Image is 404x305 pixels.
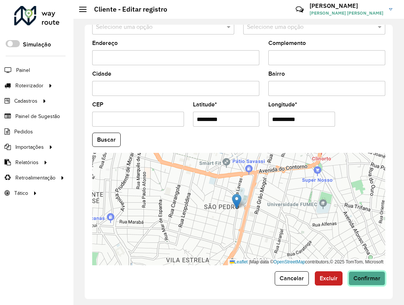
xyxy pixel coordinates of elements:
span: [PERSON_NAME] [PERSON_NAME] [310,10,383,16]
img: Marker [232,194,241,209]
label: Complemento [268,39,306,48]
label: CEP [92,100,103,109]
span: Painel de Sugestão [15,112,60,120]
span: Retroalimentação [15,174,55,182]
button: Confirmar [349,271,385,286]
span: Importações [15,143,44,151]
a: OpenStreetMap [274,259,305,265]
button: Cancelar [275,271,309,286]
span: | [249,259,250,265]
span: Excluir [320,275,338,281]
div: Map data © contributors,© 2025 TomTom, Microsoft [228,259,385,265]
span: Cancelar [280,275,304,281]
span: Roteirizador [15,82,43,90]
label: Latitude [193,100,217,109]
span: Pedidos [14,128,33,136]
span: Confirmar [353,275,380,281]
span: Painel [16,66,30,74]
a: Contato Rápido [292,1,308,18]
span: Tático [14,189,28,197]
label: Longitude [268,100,297,109]
h3: [PERSON_NAME] [310,2,383,9]
span: Cadastros [14,97,37,105]
label: Cidade [92,69,111,78]
label: Endereço [92,39,118,48]
a: Leaflet [230,259,248,265]
label: Bairro [268,69,285,78]
button: Buscar [92,133,121,147]
label: Simulação [23,40,51,49]
span: Relatórios [15,158,39,166]
h2: Cliente - Editar registro [87,5,167,13]
button: Excluir [315,271,343,286]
